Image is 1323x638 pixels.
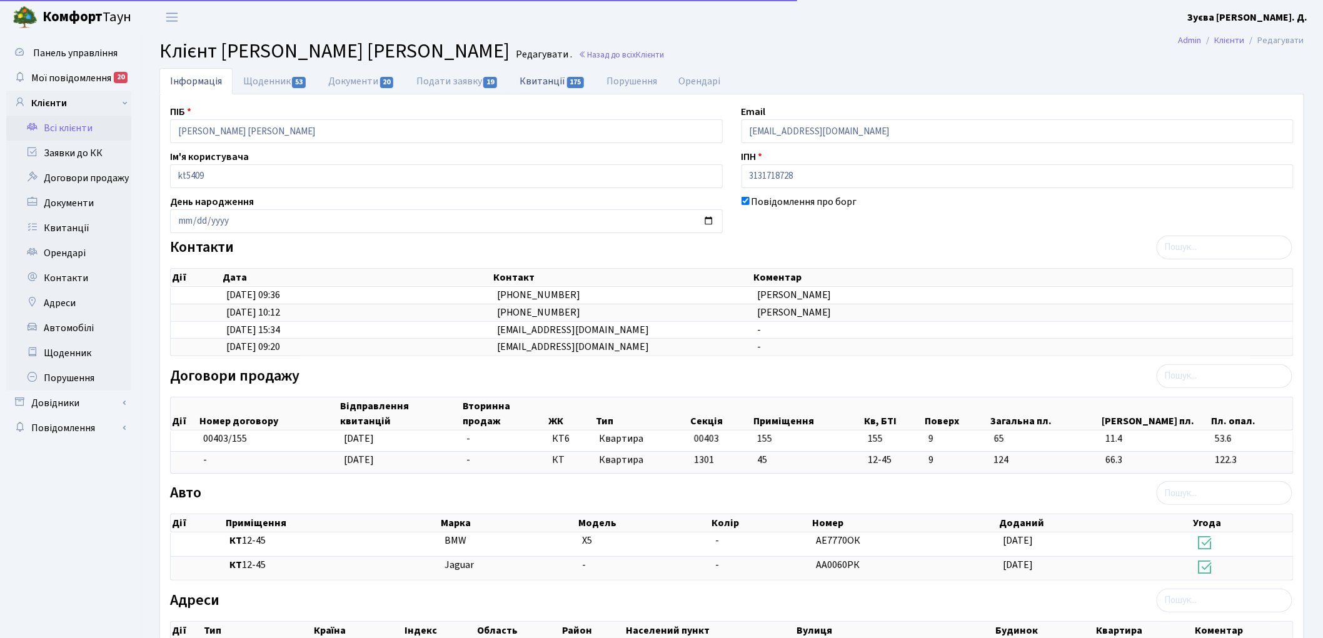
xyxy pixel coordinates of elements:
[226,288,280,302] span: [DATE] 09:36
[497,288,581,302] span: [PHONE_NUMBER]
[497,306,581,319] span: [PHONE_NUMBER]
[868,453,918,467] span: 12-45
[582,534,592,547] span: X5
[170,484,201,502] label: Авто
[689,397,752,430] th: Секція
[292,77,306,88] span: 53
[1157,236,1292,259] input: Пошук...
[600,453,684,467] span: Квартира
[1215,432,1288,446] span: 53.6
[229,558,435,572] span: 12-45
[1004,534,1034,547] span: [DATE]
[1210,397,1293,430] th: Пл. опал.
[757,306,832,319] span: [PERSON_NAME]
[461,397,547,430] th: Вторинна продаж
[1105,453,1205,467] span: 66.3
[159,37,510,66] span: Клієнт [PERSON_NAME] [PERSON_NAME]
[582,558,586,572] span: -
[170,104,191,119] label: ПІБ
[497,340,650,354] span: [EMAIL_ADDRESS][DOMAIN_NAME]
[928,453,983,467] span: 9
[6,366,131,391] a: Порушення
[466,453,470,467] span: -
[6,316,131,341] a: Автомобілі
[811,514,999,532] th: Номер
[445,558,474,572] span: Jaguar
[509,68,596,94] a: Квитанції
[994,453,1096,467] span: 124
[483,77,497,88] span: 19
[752,397,863,430] th: Приміщення
[6,166,131,191] a: Договори продажу
[994,432,1096,446] span: 65
[1157,481,1292,505] input: Пошук...
[552,432,590,446] span: КТ6
[513,49,572,61] small: Редагувати .
[577,514,711,532] th: Модель
[742,104,766,119] label: Email
[170,367,299,386] label: Договори продажу
[114,72,128,83] div: 20
[742,149,763,164] label: ІПН
[226,340,280,354] span: [DATE] 09:20
[1179,34,1202,47] a: Admin
[344,453,374,467] span: [DATE]
[224,514,440,532] th: Приміщення
[497,323,650,337] span: [EMAIL_ADDRESS][DOMAIN_NAME]
[694,432,719,446] span: 00403
[31,71,111,85] span: Мої повідомлення
[1245,34,1304,47] li: Редагувати
[6,416,131,441] a: Повідомлення
[552,453,590,467] span: КТ
[1157,589,1292,612] input: Пошук...
[170,592,219,610] label: Адреси
[226,323,280,337] span: [DATE] 15:34
[171,397,198,430] th: Дії
[1215,34,1245,47] a: Клієнти
[6,216,131,241] a: Квитанції
[1105,432,1205,446] span: 11.4
[33,46,118,60] span: Панель управління
[6,191,131,216] a: Документи
[6,391,131,416] a: Довідники
[1101,397,1210,430] th: [PERSON_NAME] пл.
[757,340,761,354] span: -
[716,558,720,572] span: -
[816,534,860,547] span: АЕ7770ОК
[406,68,509,94] a: Подати заявку
[339,397,461,430] th: Відправлення квитанцій
[6,266,131,291] a: Контакти
[221,269,492,286] th: Дата
[578,49,664,61] a: Назад до всіхКлієнти
[233,68,318,94] a: Щоденник
[445,534,466,547] span: BMW
[999,514,1192,532] th: Доданий
[757,288,832,302] span: [PERSON_NAME]
[716,534,720,547] span: -
[203,432,247,446] span: 00403/155
[668,68,732,94] a: Орендарі
[1004,558,1034,572] span: [DATE]
[6,91,131,116] a: Клієнти
[596,68,668,94] a: Порушення
[466,432,470,446] span: -
[694,453,714,467] span: 1301
[567,77,585,88] span: 175
[344,432,374,446] span: [DATE]
[43,7,103,27] b: Комфорт
[171,514,224,532] th: Дії
[1188,11,1308,24] b: Зуєва [PERSON_NAME]. Д.
[816,558,860,572] span: АА0060РК
[6,116,131,141] a: Всі клієнти
[711,514,812,532] th: Колір
[6,241,131,266] a: Орендарі
[636,49,664,61] span: Клієнти
[757,323,761,337] span: -
[1192,514,1293,532] th: Угода
[171,269,221,286] th: Дії
[380,77,394,88] span: 20
[1215,453,1288,467] span: 122.3
[43,7,131,28] span: Таун
[6,291,131,316] a: Адреси
[600,432,684,446] span: Квартира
